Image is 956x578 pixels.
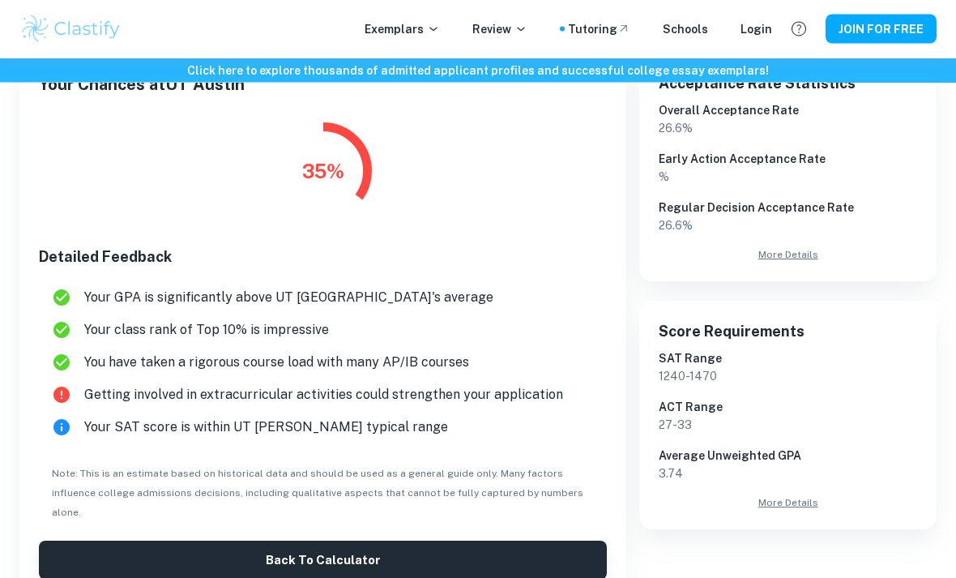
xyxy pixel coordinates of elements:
[785,15,813,43] button: Help and Feedback
[659,217,917,235] p: 26.6 %
[84,353,594,373] span: You have taken a rigorous course load with many AP/IB courses
[659,399,917,417] h6: ACT Range
[302,157,344,186] div: 35 %
[740,20,772,38] a: Login
[568,20,630,38] a: Tutoring
[659,151,917,169] h6: Early Action Acceptance Rate
[39,73,607,97] h5: Your Chances at UT Austin
[659,199,917,217] h6: Regular Decision Acceptance Rate
[659,120,917,138] p: 26.6 %
[39,246,607,269] h6: Detailed Feedback
[84,418,594,438] span: Your SAT score is within UT [PERSON_NAME] typical range
[659,368,917,386] p: 1240 - 1470
[826,15,937,44] button: JOIN FOR FREE
[84,289,594,308] span: Your GPA is significantly above UT [GEOGRAPHIC_DATA]'s average
[84,321,594,340] span: Your class rank of Top 10% is impressive
[659,321,917,344] h6: Score Requirements
[659,496,917,511] a: More Details
[3,62,953,79] h6: Click here to explore thousands of admitted applicant profiles and successful college essay exemp...
[659,447,917,465] h6: Average Unweighted GPA
[659,350,917,368] h6: SAT Range
[663,20,708,38] a: Schools
[659,465,917,483] p: 3.74
[659,417,917,435] p: 27 - 33
[472,20,527,38] p: Review
[52,469,583,519] span: Note: This is an estimate based on historical data and should be used as a general guide only. Ma...
[19,13,122,45] img: Clastify logo
[84,386,594,405] span: Getting involved in extracurricular activities could strengthen your application
[365,20,440,38] p: Exemplars
[659,169,917,186] p: %
[659,102,917,120] h6: Overall Acceptance Rate
[659,73,917,96] h6: Acceptance Rate Statistics
[659,248,917,263] a: More Details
